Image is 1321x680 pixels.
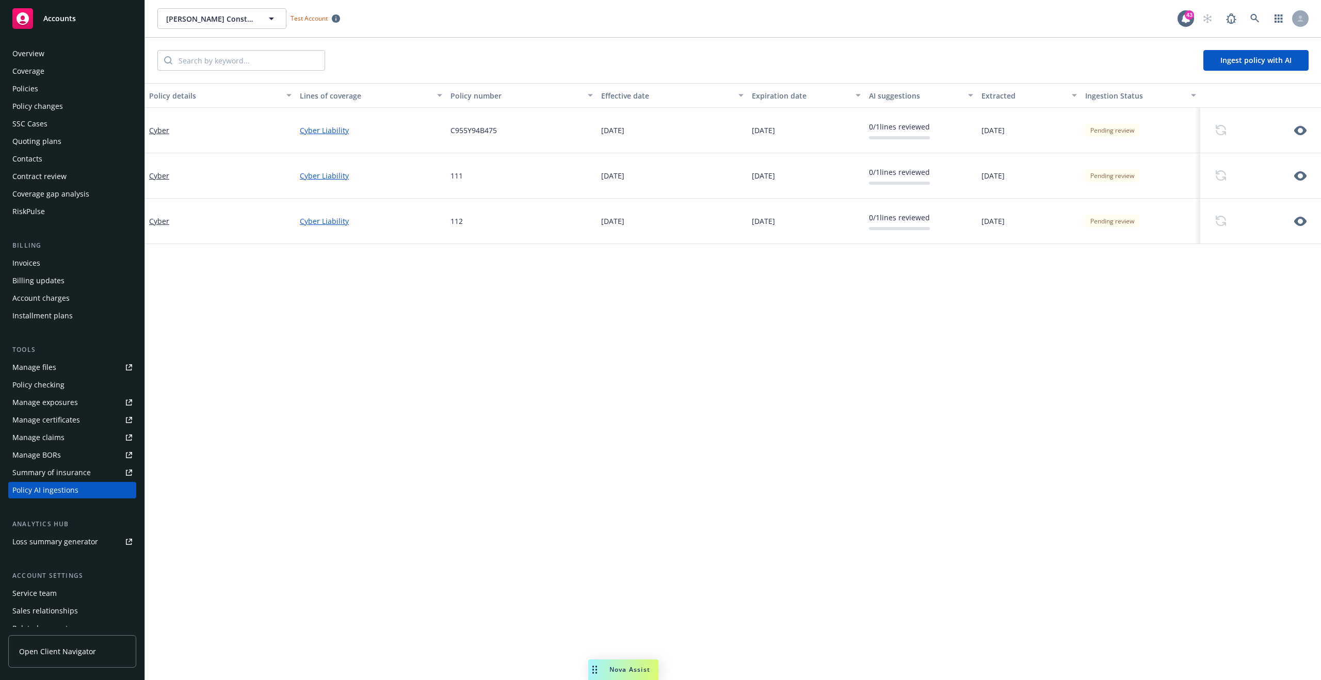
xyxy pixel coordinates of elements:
div: Coverage [12,63,44,79]
span: [DATE] [752,216,775,226]
a: Coverage gap analysis [8,186,136,202]
div: Ingestion Status [1085,90,1185,101]
span: 112 [450,216,463,226]
a: Cyber [149,125,169,135]
a: Overview [8,45,136,62]
div: Policy AI ingestions [12,482,78,498]
a: Cyber Liability [300,170,442,181]
div: Lines of coverage [300,90,431,101]
span: Accounts [43,14,76,23]
a: Start snowing [1197,8,1218,29]
div: Policy number [450,90,582,101]
input: Search by keyword... [172,51,325,70]
span: [PERSON_NAME] Construction [166,13,255,24]
div: Analytics hub [8,519,136,529]
button: Nova Assist [588,659,658,680]
span: [DATE] [752,125,775,136]
a: RiskPulse [8,203,136,220]
div: Coverage gap analysis [12,186,89,202]
div: Quoting plans [12,133,61,150]
a: Search [1245,8,1265,29]
div: Policy details [149,90,280,101]
a: Policy AI ingestions [8,482,136,498]
div: Policy changes [12,98,63,115]
div: Manage exposures [12,394,78,411]
div: Manage BORs [12,447,61,463]
a: Cyber [149,216,169,226]
a: Cyber Liability [300,216,442,226]
div: 0 / 1 lines reviewed [869,167,930,177]
button: Ingest policy with AI [1203,50,1309,71]
div: Overview [12,45,44,62]
div: RiskPulse [12,203,45,220]
a: Related accounts [8,620,136,637]
div: Policy checking [12,377,65,393]
div: Pending review [1085,215,1139,228]
a: Coverage [8,63,136,79]
div: Invoices [12,255,40,271]
a: Report a Bug [1221,8,1242,29]
span: [DATE] [601,216,624,226]
a: Summary of insurance [8,464,136,481]
div: Manage files [12,359,56,376]
button: Ingestion Status [1081,83,1201,108]
button: Expiration date [748,83,865,108]
div: Service team [12,585,57,602]
div: 0 / 1 lines reviewed [869,212,930,223]
div: Installment plans [12,307,73,324]
span: Nova Assist [609,665,650,674]
a: Manage certificates [8,412,136,428]
button: Policy number [446,83,597,108]
div: Account settings [8,571,136,581]
span: [DATE] [601,170,624,181]
div: Billing updates [12,272,65,289]
div: Pending review [1085,169,1139,182]
div: Contacts [12,151,42,167]
div: Loss summary generator [12,533,98,550]
div: Related accounts [12,620,72,637]
span: Test Account [291,14,328,23]
svg: Search [164,56,172,64]
a: Installment plans [8,307,136,324]
div: Expiration date [752,90,850,101]
a: Manage BORs [8,447,136,463]
div: Manage claims [12,429,65,446]
span: [DATE] [981,216,1005,226]
a: Billing updates [8,272,136,289]
span: Open Client Navigator [19,646,96,657]
div: Account charges [12,290,70,306]
div: Effective date [601,90,732,101]
a: Loss summary generator [8,533,136,550]
span: [DATE] [981,125,1005,136]
a: Quoting plans [8,133,136,150]
span: Test Account [286,13,344,24]
button: Lines of coverage [296,83,446,108]
a: Policy checking [8,377,136,393]
a: Account charges [8,290,136,306]
a: Cyber Liability [300,125,442,136]
a: Cyber [149,171,169,181]
a: Manage claims [8,429,136,446]
a: Accounts [8,4,136,33]
button: AI suggestions [865,83,977,108]
a: Service team [8,585,136,602]
a: SSC Cases [8,116,136,132]
a: Contacts [8,151,136,167]
div: AI suggestions [869,90,962,101]
button: Effective date [597,83,748,108]
div: Tools [8,345,136,355]
button: Policy details [145,83,296,108]
div: 0 / 1 lines reviewed [869,121,930,132]
a: Policies [8,80,136,97]
span: [DATE] [752,170,775,181]
a: Invoices [8,255,136,271]
a: Policy changes [8,98,136,115]
div: Extracted [981,90,1065,101]
span: [DATE] [601,125,624,136]
div: Contract review [12,168,67,185]
span: [DATE] [981,170,1005,181]
button: Extracted [977,83,1081,108]
a: Contract review [8,168,136,185]
div: SSC Cases [12,116,47,132]
span: Manage exposures [8,394,136,411]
